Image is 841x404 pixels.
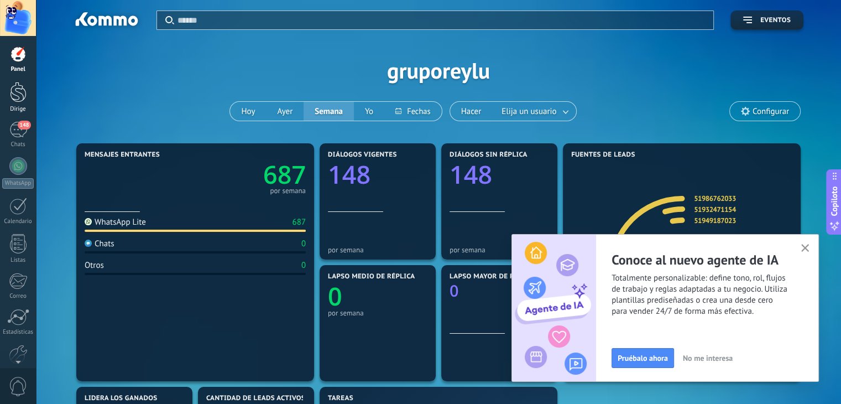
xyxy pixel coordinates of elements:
[354,102,384,121] button: Yo
[365,106,373,117] font: Yo
[492,102,576,121] button: Elija un usuario
[328,151,397,159] font: Diálogos vigentes
[11,256,25,264] font: Listas
[450,280,459,302] text: 0
[195,158,306,191] a: 687
[384,102,441,121] button: Fechas
[694,216,736,225] a: 51949187023
[263,158,306,191] text: 687
[829,187,839,216] font: Copiloto
[19,121,29,128] font: 148
[694,205,736,214] a: 51932471154
[10,105,25,113] font: Dirige
[5,179,31,187] font: WhatsApp
[241,106,255,117] font: Hoy
[730,11,803,30] button: Eventos
[85,217,146,227] div: WhatsApp Lite
[612,348,674,368] button: Pruébalo ahora
[618,353,668,363] font: Pruébalo ahora
[85,240,92,247] img: Chats
[450,158,492,191] text: 148
[4,217,32,225] font: Calendario
[85,218,92,225] img: WhatsApp Lite
[85,151,160,159] span: Mensajes entrantes
[85,239,114,249] div: Chats
[11,65,25,73] font: Panel
[450,272,537,281] font: Lapso mayor de réplica
[760,16,791,24] font: Eventos
[270,188,306,194] div: por semana
[450,151,527,159] span: Diálogos sin réplica
[11,141,25,148] font: Chats
[461,106,482,117] font: Hacer
[678,350,738,366] button: No me interesa
[304,102,354,121] button: Semana
[694,194,736,203] a: 51986762033
[502,106,556,117] font: Elija un usuario
[328,279,342,313] text: 0
[328,394,353,402] font: Tareas
[612,251,779,268] font: Conoce al nuevo agente de IA
[571,151,635,159] span: Fuentes de leads
[328,309,427,317] div: por semana
[206,394,305,402] font: Cantidad de leads activos
[230,102,266,121] button: Hoy
[85,394,158,402] font: Lidera los ganados
[315,106,343,117] font: Semana
[328,273,415,281] span: Lapso medio de réplica
[612,273,787,317] font: Totalmente personalizable: define tono, rol, flujos de trabajo y reglas adaptadas a tu negocio. U...
[328,245,364,255] font: por semana
[266,102,304,121] button: Ayer
[328,158,370,191] text: 148
[301,239,306,249] div: 0
[512,235,596,381] img: ai_agent_activation_popup_ES.png
[450,102,493,121] button: Hacer
[292,217,306,227] div: 687
[450,246,549,254] div: por semana
[277,106,292,117] font: Ayer
[301,260,306,271] div: 0
[85,260,104,271] div: Otros
[9,292,27,300] font: Correo
[683,353,733,363] font: No me interesa
[753,106,789,117] font: Configurar
[3,328,33,336] font: Estadísticas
